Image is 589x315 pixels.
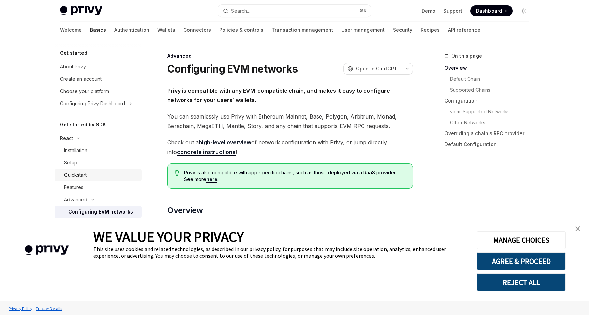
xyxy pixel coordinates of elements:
a: Welcome [60,22,82,38]
span: ⌘ K [360,8,367,14]
div: Configuring EVM networks [68,208,133,216]
a: Authentication [114,22,149,38]
a: viem-Supported Networks [444,106,534,117]
a: About Privy [55,61,142,73]
a: Other Networks [444,117,534,128]
div: Configuring Privy Dashboard [60,99,125,108]
span: WE VALUE YOUR PRIVACY [93,228,244,246]
a: concrete instructions [177,148,236,156]
div: Create an account [60,75,102,83]
button: AGREE & PROCEED [477,252,566,270]
a: Transaction management [272,22,333,38]
div: Quickstart [64,171,87,179]
img: light logo [60,6,102,16]
a: Tracker Details [34,302,64,314]
a: here [206,176,217,183]
a: Configuring EVM networks [55,206,142,218]
svg: Tip [175,170,179,176]
a: Basics [90,22,106,38]
div: About Privy [60,63,86,71]
button: Advanced [55,193,142,206]
img: close banner [575,226,580,231]
a: Choose your platform [55,85,142,97]
a: Default Configuration [444,139,534,150]
a: Installation [55,144,142,157]
a: Overriding a chain’s RPC provider [444,128,534,139]
button: Search...⌘K [218,5,371,17]
button: MANAGE CHOICES [477,231,566,249]
div: Features [64,183,84,191]
span: You can seamlessly use Privy with Ethereum Mainnet, Base, Polygon, Arbitrum, Monad, Berachain, Me... [167,112,413,131]
strong: Privy is compatible with any EVM-compatible chain, and makes it easy to configure networks for yo... [167,87,390,104]
span: On this page [451,52,482,60]
a: Overview [444,63,534,74]
span: Overview [167,205,203,216]
div: Advanced [64,195,87,204]
a: Demo [422,7,435,14]
button: Configuring Privy Dashboard [55,97,142,110]
a: Connectors [183,22,211,38]
img: company logo [10,235,83,265]
a: User management [341,22,385,38]
div: Choose your platform [60,87,109,95]
a: Dashboard [470,5,513,16]
h1: Configuring EVM networks [167,63,298,75]
div: React [60,134,73,142]
a: Quickstart [55,169,142,181]
button: REJECT ALL [477,273,566,291]
div: Advanced [167,52,413,59]
div: Installation [64,146,87,155]
a: Security [393,22,412,38]
a: Features [55,181,142,193]
button: React [55,132,142,144]
span: Dashboard [476,7,502,14]
div: Setup [64,159,77,167]
a: Recipes [421,22,440,38]
a: Default Chain [444,74,534,84]
span: Check out a of network configuration with Privy, or jump directly into ! [167,138,413,157]
a: close banner [571,222,585,236]
a: Wallets [157,22,175,38]
a: Privacy Policy [7,302,34,314]
a: Support [443,7,462,14]
span: Privy is also compatible with app-specific chains, such as those deployed via a RaaS provider. Se... [184,169,406,183]
button: Open in ChatGPT [343,63,402,75]
div: Search... [231,7,250,15]
span: Open in ChatGPT [356,65,397,72]
h5: Get started [60,49,87,57]
div: This site uses cookies and related technologies, as described in our privacy policy, for purposes... [93,246,466,259]
a: Create an account [55,73,142,85]
a: Supported Chains [444,84,534,95]
a: Configuration [444,95,534,106]
a: API reference [448,22,480,38]
a: Setup [55,157,142,169]
button: Toggle dark mode [518,5,529,16]
a: Policies & controls [219,22,263,38]
a: high-level overview [199,139,251,146]
h5: Get started by SDK [60,121,106,129]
